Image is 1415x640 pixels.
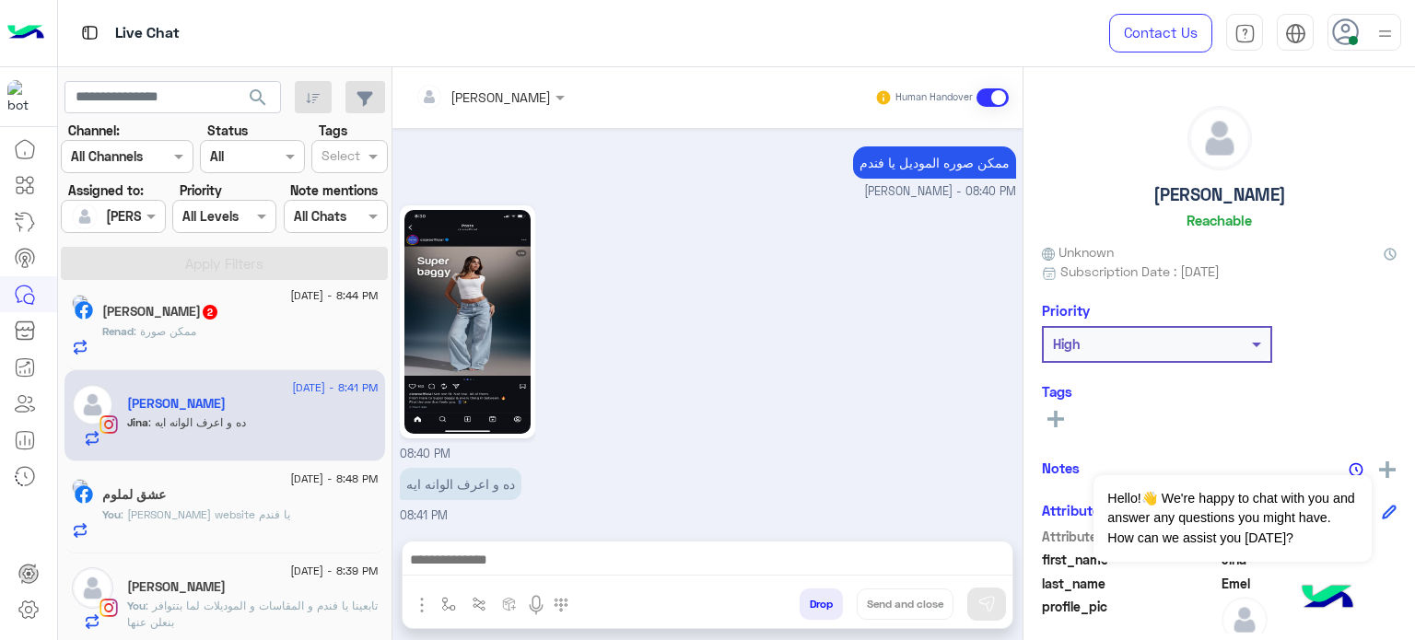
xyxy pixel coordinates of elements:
[99,599,118,617] img: Instagram
[525,594,547,616] img: send voice note
[1042,460,1080,476] h6: Notes
[1042,527,1218,546] span: Attribute Name
[68,121,120,140] label: Channel:
[290,180,378,200] label: Note mentions
[72,479,88,495] img: picture
[102,487,166,503] h5: عشق لملوم
[127,579,226,595] h5: Noor Ahmed
[290,287,378,304] span: [DATE] - 8:44 PM
[292,379,378,396] span: [DATE] - 8:41 PM
[290,563,378,579] span: [DATE] - 8:39 PM
[400,508,448,522] span: 08:41 PM
[864,183,1016,201] span: [PERSON_NAME] - 08:40 PM
[203,305,217,320] span: 2
[127,415,148,429] span: Jina
[1374,22,1397,45] img: profile
[180,180,222,200] label: Priority
[895,90,973,105] small: Human Handover
[121,507,290,521] span: دا لينك website يا فندم
[78,21,101,44] img: tab
[1295,566,1360,631] img: hulul-logo.png
[72,384,113,425] img: defaultAdmin.png
[7,80,41,113] img: 919860931428189
[72,567,113,609] img: defaultAdmin.png
[236,81,281,121] button: search
[127,396,226,412] h5: Jina Emel
[1042,302,1090,319] h6: Priority
[1226,14,1263,52] a: tab
[1153,184,1286,205] h5: [PERSON_NAME]
[554,598,568,612] img: make a call
[400,447,450,460] span: 08:40 PM
[68,180,144,200] label: Assigned to:
[1060,262,1220,281] span: Subscription Date : [DATE]
[72,204,98,229] img: defaultAdmin.png
[102,507,121,521] span: You
[400,468,521,500] p: 16/8/2025, 8:41 PM
[290,471,378,487] span: [DATE] - 8:48 PM
[319,121,347,140] label: Tags
[1093,475,1371,562] span: Hello!👋 We're happy to chat with you and answer any questions you might have. How can we assist y...
[464,588,495,619] button: Trigger scenario
[134,324,196,338] span: ممكن صورة
[102,324,134,338] span: Renad
[1109,14,1212,52] a: Contact Us
[99,415,118,434] img: Instagram
[75,301,93,320] img: Facebook
[61,247,388,280] button: Apply Filters
[1379,461,1396,478] img: add
[72,295,88,311] img: picture
[1042,597,1218,639] span: profile_pic
[127,599,378,629] span: تابعينا يا فندم و المقاسات و الموديلات لما بتتوافر بنعلن عنها
[502,597,517,611] img: create order
[207,121,248,140] label: Status
[1042,502,1107,518] h6: Attributes
[1222,574,1397,593] span: Emel
[75,485,93,504] img: Facebook
[1042,550,1218,569] span: first_name
[1188,107,1251,169] img: defaultAdmin.png
[411,594,433,616] img: send attachment
[127,599,146,612] span: You
[857,588,953,620] button: Send and close
[800,588,843,620] button: Drop
[1042,574,1218,593] span: last_name
[247,87,269,109] span: search
[102,304,219,320] h5: Renad Mahdi
[977,595,996,613] img: send message
[1285,23,1306,44] img: tab
[441,597,456,611] img: select flow
[1042,383,1397,400] h6: Tags
[1187,212,1252,228] h6: Reachable
[115,21,180,46] p: Live Chat
[495,588,525,619] button: create order
[319,145,360,169] div: Select
[7,14,44,52] img: Logo
[434,588,464,619] button: select flow
[148,415,246,429] span: ده و اعرف الوانه ايه
[1234,23,1256,44] img: tab
[853,146,1016,179] p: 16/8/2025, 8:40 PM
[1042,242,1114,262] span: Unknown
[472,597,486,611] img: Trigger scenario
